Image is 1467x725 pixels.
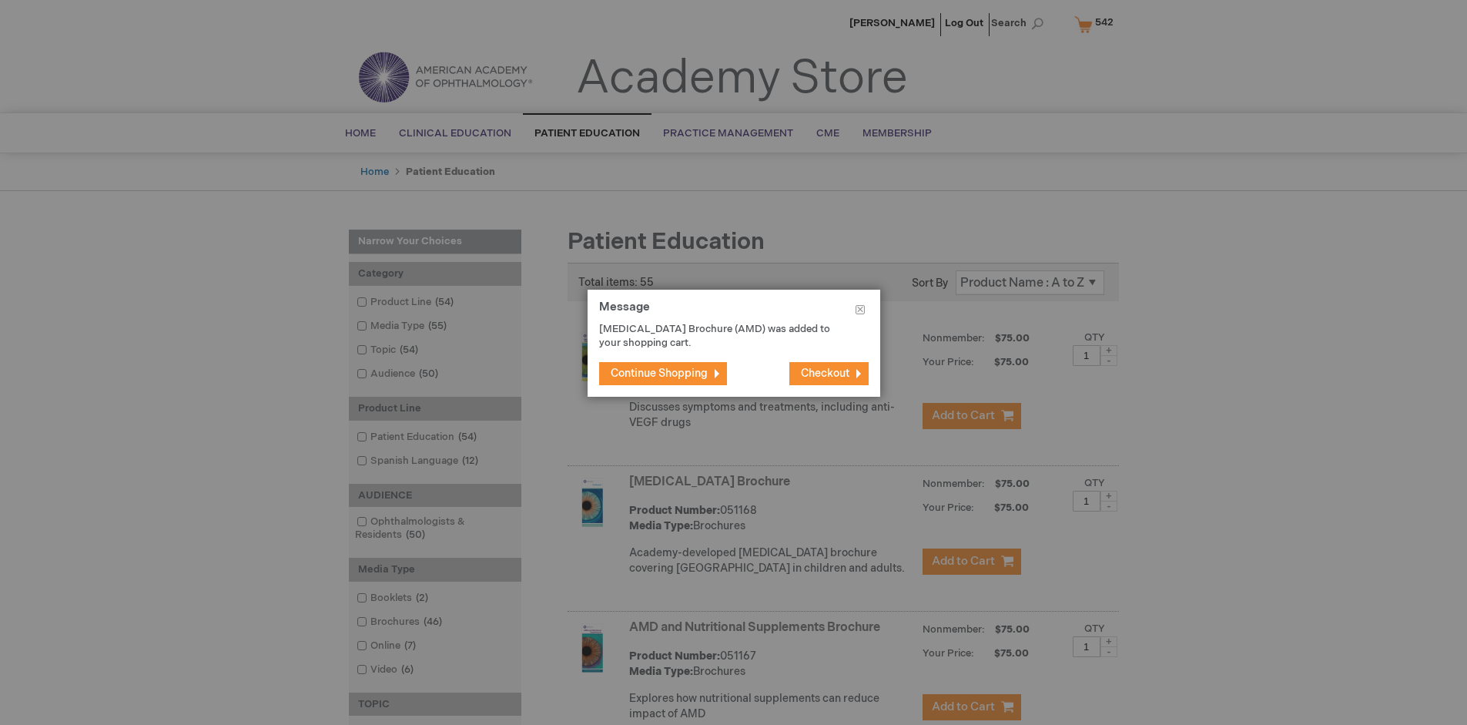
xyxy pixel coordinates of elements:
[599,362,727,385] button: Continue Shopping
[801,367,849,380] span: Checkout
[611,367,708,380] span: Continue Shopping
[599,322,846,351] p: [MEDICAL_DATA] Brochure (AMD) was added to your shopping cart.
[789,362,869,385] button: Checkout
[599,301,869,322] h1: Message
